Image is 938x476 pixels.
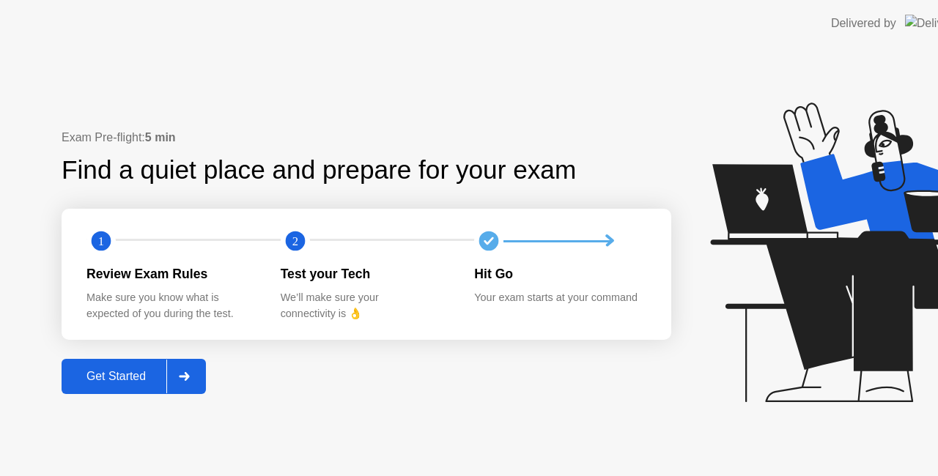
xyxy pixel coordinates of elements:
[292,234,298,248] text: 2
[831,15,896,32] div: Delivered by
[145,131,176,144] b: 5 min
[86,290,257,321] div: Make sure you know what is expected of you during the test.
[66,370,166,383] div: Get Started
[62,151,578,190] div: Find a quiet place and prepare for your exam
[281,290,451,321] div: We’ll make sure your connectivity is 👌
[474,264,645,283] div: Hit Go
[62,129,671,146] div: Exam Pre-flight:
[86,264,257,283] div: Review Exam Rules
[98,234,104,248] text: 1
[62,359,206,394] button: Get Started
[281,264,451,283] div: Test your Tech
[474,290,645,306] div: Your exam starts at your command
